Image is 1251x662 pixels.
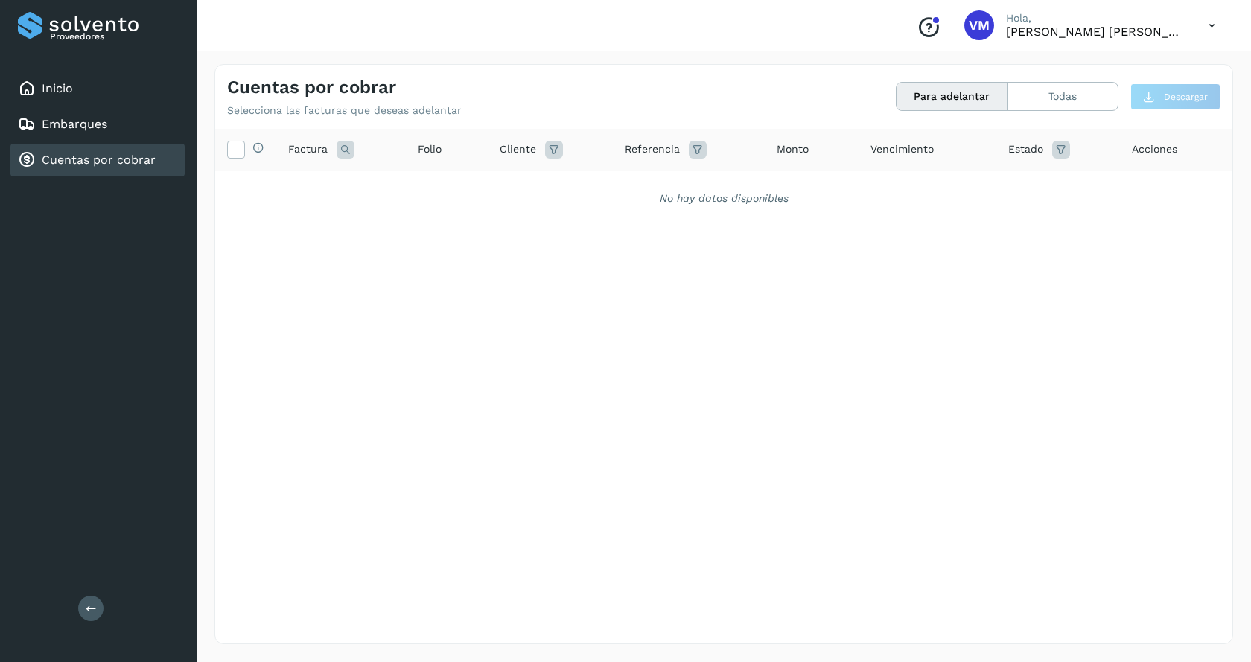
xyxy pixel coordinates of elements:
p: Selecciona las facturas que deseas adelantar [227,104,462,117]
span: Folio [418,141,442,157]
span: Descargar [1164,90,1208,104]
a: Inicio [42,81,73,95]
h4: Cuentas por cobrar [227,77,396,98]
span: Estado [1008,141,1043,157]
button: Para adelantar [897,83,1008,110]
button: Descargar [1130,83,1220,110]
p: Víctor Manuel Hernández Moreno [1006,25,1185,39]
span: Monto [777,141,809,157]
p: Hola, [1006,12,1185,25]
div: Embarques [10,108,185,141]
a: Cuentas por cobrar [42,153,156,167]
span: Referencia [625,141,680,157]
span: Cliente [500,141,536,157]
p: Proveedores [50,31,179,42]
span: Vencimiento [870,141,934,157]
span: Factura [288,141,328,157]
div: Inicio [10,72,185,105]
span: Acciones [1132,141,1177,157]
div: No hay datos disponibles [235,191,1213,206]
button: Todas [1008,83,1118,110]
a: Embarques [42,117,107,131]
div: Cuentas por cobrar [10,144,185,176]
